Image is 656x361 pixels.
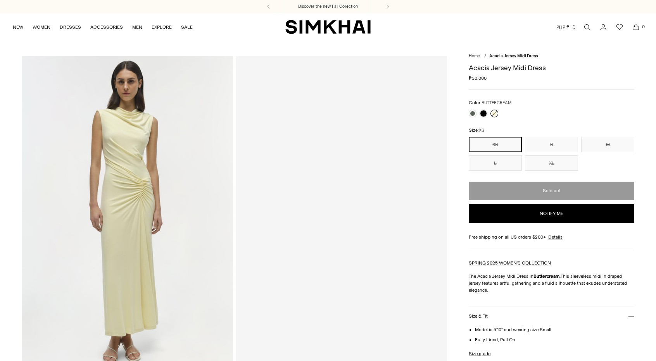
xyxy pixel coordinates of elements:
[60,19,81,36] a: DRESSES
[489,53,538,58] span: Acacia Jersey Midi Dress
[479,128,484,133] span: XS
[33,19,50,36] a: WOMEN
[581,137,634,152] button: M
[13,19,23,36] a: NEW
[181,19,193,36] a: SALE
[469,260,551,266] a: SPRING 2025 WOMEN'S COLLECTION
[482,100,511,105] span: BUTTERCREAM
[469,99,511,107] label: Color:
[475,326,634,333] li: Model is 5'10" and wearing size Small
[298,3,358,10] a: Discover the new Fall Collection
[628,19,644,35] a: Open cart modal
[640,23,647,30] span: 0
[469,53,480,58] a: Home
[525,155,578,171] button: XL
[285,19,371,34] a: SIMKHAI
[556,19,577,36] button: PHP ₱
[469,137,522,152] button: XS
[612,19,627,35] a: Wishlist
[596,19,611,35] a: Go to the account page
[525,137,578,152] button: S
[469,273,634,294] p: The Acacia Jersey Midi Dress in This sleeveless midi in draped jersey features artful gathering a...
[469,204,634,223] button: Notify me
[475,336,634,343] li: Fully Lined, Pull On
[152,19,172,36] a: EXPLORE
[469,64,634,71] h1: Acacia Jersey Midi Dress
[548,234,563,241] a: Details
[469,53,634,60] nav: breadcrumbs
[469,75,487,82] span: ₱30,000
[484,53,486,60] div: /
[90,19,123,36] a: ACCESSORIES
[469,350,490,357] a: Size guide
[469,306,634,326] button: Size & Fit
[469,234,634,241] div: Free shipping on all US orders $200+
[469,127,484,134] label: Size:
[533,273,561,279] strong: Buttercream.
[469,155,522,171] button: L
[469,314,487,319] h3: Size & Fit
[579,19,595,35] a: Open search modal
[132,19,142,36] a: MEN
